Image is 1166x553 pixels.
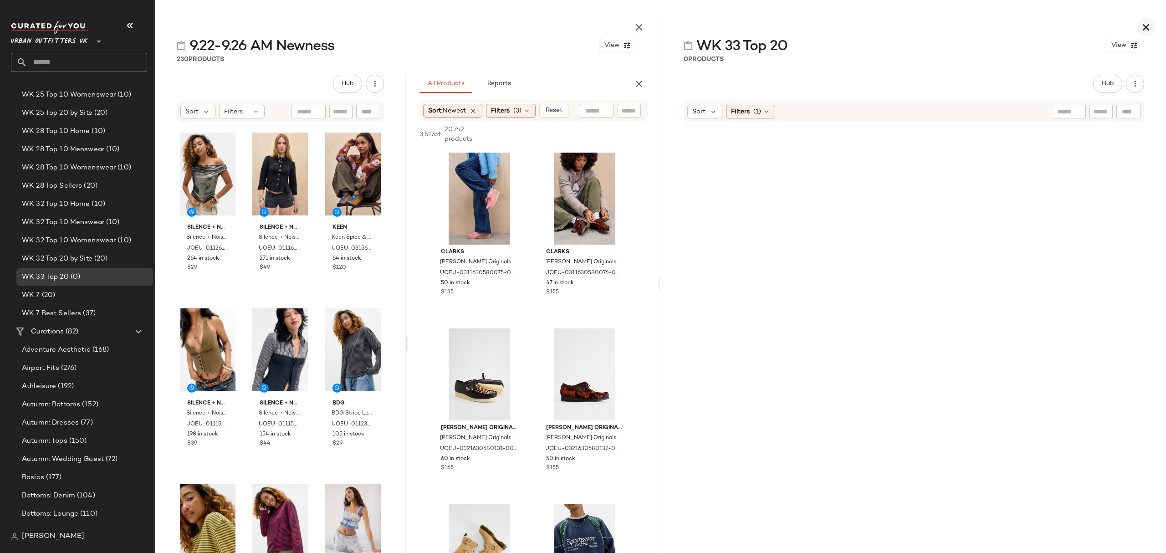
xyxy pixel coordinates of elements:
span: (37) [96,527,110,538]
span: Hub [341,80,353,87]
span: 9.22-9.26 AM Newness [189,37,334,56]
span: 3,517 of [419,130,441,139]
span: Basics [22,472,44,483]
span: 271 in stock [260,255,290,263]
span: Athleisure [22,381,56,392]
span: Filters [731,107,750,117]
span: Silence + Noise [260,399,301,408]
span: $155 [546,464,559,472]
div: Products [684,55,724,64]
span: [PERSON_NAME] Originals Brown Cow Print Wallabee Shoes - Brown UK 10 at Urban Outfitters [545,434,622,442]
img: 0112641640131_070_a2 [180,128,235,220]
span: Sort [185,107,199,117]
span: Bottoms: Micro Shorts [22,527,96,538]
span: (192) [56,381,74,392]
span: $120 [332,264,346,272]
img: 0321630580132_020_a2 [539,328,630,420]
span: 105 in stock [332,430,364,439]
span: 230 [177,56,189,63]
span: KEEN [332,224,373,232]
img: svg%3e [11,533,18,540]
span: 64 in stock [332,255,361,263]
span: WK 7 Best Sellers [22,308,81,319]
span: (168) [91,345,109,355]
span: BDG [332,399,373,408]
span: 264 in stock [187,255,219,263]
span: (10) [104,217,120,228]
button: View [1106,39,1144,52]
span: (3) [513,106,522,116]
span: [PERSON_NAME] Originals Brown Interest Wallabee Shoes - Brown UK 7 at Urban Outfitters [440,434,517,442]
span: $39 [187,440,197,448]
span: All Products [427,80,464,87]
span: Clarks [441,248,518,256]
img: svg%3e [177,41,186,50]
span: View [1111,42,1126,49]
img: 0311630580076_020_m [539,153,630,245]
span: 0 [684,56,688,63]
button: Hub [333,75,362,93]
span: 50 in stock [441,279,470,287]
span: WK 28 Top 10 Womenswear [22,163,116,173]
span: (0) [69,272,80,282]
span: WK 25 Top 10 Womenswear [22,90,116,100]
img: 0111643730013_001_a2 [252,128,308,220]
span: Newest [443,108,466,114]
span: (152) [80,399,98,410]
button: View [599,39,637,52]
span: (10) [104,144,120,155]
div: Products [177,55,224,64]
span: (37) [81,308,96,319]
span: Silence + Noise Black Lyn Pea Jacket Blouse - Black XS at Urban Outfitters [259,234,300,242]
span: Silence + Noise Fia Metallic Top - Gold M at Urban Outfitters [186,234,227,242]
span: (10) [116,90,131,100]
span: $49 [260,264,270,272]
span: Keen Spice & Blue Jasper Trainers - Brown Shoe UK 6 at Urban Outfitters [332,234,373,242]
span: (177) [44,472,62,483]
span: BDG Stripe Long Sleeve Relaxed T-Shirt - Grey XS at Urban Outfitters [332,410,373,418]
img: 0311630580075_066_m [434,153,525,245]
span: $135 [441,288,454,297]
span: UOEU-0111582180639-000-008 [259,420,300,429]
span: Adventure Aesthetic [22,345,91,355]
span: Silence + Noise [PERSON_NAME] Hybrid Long Sleeve Top - Grey L at Urban Outfitters [259,410,300,418]
span: (150) [67,436,87,446]
span: [PERSON_NAME] [22,531,84,542]
img: 0321630580131_020_a2 [434,328,525,420]
img: 0111582180639_008_a3 [252,304,308,396]
span: Filters [491,106,510,116]
span: (110) [78,509,97,519]
span: Sort: [428,106,466,116]
span: Silence + Noise [260,224,301,232]
span: WK 28 Top 10 Menswear [22,144,104,155]
span: WK 28 Top Sellers [22,181,82,191]
span: Airport Fits [22,363,59,374]
span: [PERSON_NAME] Originals [546,424,623,432]
span: (10) [90,199,105,210]
span: Autumn: Tops [22,436,67,446]
span: $165 [441,464,454,472]
span: WK 32 Top 10 Menswear [22,217,104,228]
span: Urban Outfitters UK [11,31,88,47]
span: UOEU-0311630580076-000-020 [545,269,622,277]
img: 0112347820073_004_a2 [325,304,381,396]
span: (10) [116,163,131,173]
span: (77) [79,418,93,428]
span: Sort [692,107,706,117]
img: 0315638110011_020_m [325,128,381,220]
span: Clarks [546,248,623,256]
span: WK 32 Top 20 by Site [22,254,92,264]
span: 60 in stock [441,455,470,463]
span: (276) [59,363,77,374]
span: $44 [260,440,271,448]
span: WK 33 Top 20 [22,272,69,282]
span: Silence + Noise Esme Faux Suede Halter Top - Tan XL at Urban Outfitters [186,410,227,418]
span: Reports [486,80,511,87]
span: 47 in stock [546,279,574,287]
span: $155 [546,288,559,297]
span: (72) [104,454,118,465]
img: cfy_white_logo.C9jOOHJF.svg [11,21,88,34]
span: (1) [753,107,761,117]
span: View [604,42,619,49]
span: UOEU-0321630580131-000-020 [440,445,517,453]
